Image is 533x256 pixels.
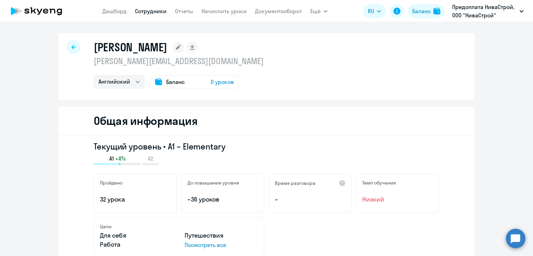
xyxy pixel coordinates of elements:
h1: [PERSON_NAME] [94,40,167,54]
span: Низкий [362,195,433,204]
a: Документооборот [255,8,302,15]
span: A1 [109,155,114,162]
a: Сотрудники [135,8,167,15]
h5: Время разговора [275,180,315,186]
span: A2 [148,155,153,162]
span: +4% [115,155,126,162]
h2: Общая информация [94,114,197,128]
p: ~36 уроков [187,195,258,204]
p: Предоплата НиваСтрой, ООО "НиваСтрой" [452,3,517,19]
p: Посмотреть все [185,241,258,249]
span: 0 уроков [211,78,234,86]
span: RU [368,7,374,15]
span: Ещё [310,7,321,15]
a: Начислить уроки [202,8,247,15]
p: Работа [100,240,174,249]
p: Путешествия [185,231,258,240]
h5: Темп обучения [362,180,396,186]
p: 32 урока [100,195,171,204]
div: Баланс [412,7,431,15]
button: RU [363,4,386,18]
button: Предоплата НиваСтрой, ООО "НиваСтрой" [449,3,527,19]
a: Дашборд [102,8,127,15]
p: [PERSON_NAME][EMAIL_ADDRESS][DOMAIN_NAME] [94,56,264,67]
h5: Пройдено [100,180,122,186]
p: – [275,195,346,204]
h3: Текущий уровень • A1 – Elementary [94,141,439,152]
p: Для себя [100,231,174,240]
img: balance [433,8,440,15]
h5: До повышения уровня [187,180,239,186]
h5: Цели [100,223,111,230]
button: Ещё [310,4,328,18]
button: Балансbalance [408,4,445,18]
span: Баланс [166,78,185,86]
a: Отчеты [175,8,193,15]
